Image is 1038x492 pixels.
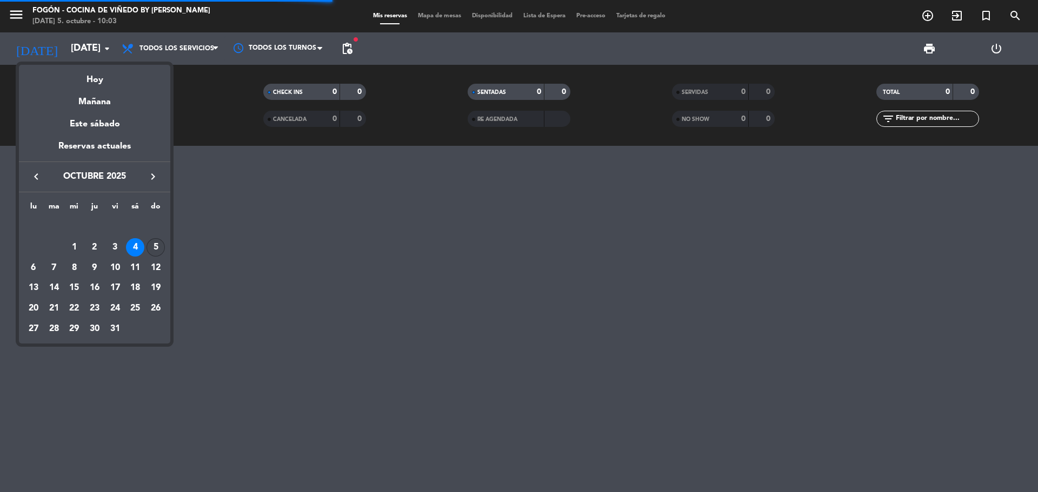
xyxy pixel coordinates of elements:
td: 25 de octubre de 2025 [125,298,146,319]
td: 13 de octubre de 2025 [23,278,44,298]
div: Reservas actuales [19,139,170,161]
div: 20 [24,299,43,318]
div: 23 [85,299,104,318]
td: 10 de octubre de 2025 [105,258,125,278]
td: 7 de octubre de 2025 [44,258,64,278]
div: 16 [85,279,104,297]
div: 8 [65,259,83,277]
div: 25 [126,299,144,318]
div: 26 [147,299,165,318]
td: 12 de octubre de 2025 [145,258,166,278]
td: 20 de octubre de 2025 [23,298,44,319]
div: 19 [147,279,165,297]
td: 22 de octubre de 2025 [64,298,84,319]
td: 26 de octubre de 2025 [145,298,166,319]
td: 30 de octubre de 2025 [84,319,105,339]
div: 2 [85,238,104,257]
div: 12 [147,259,165,277]
div: 6 [24,259,43,277]
td: 14 de octubre de 2025 [44,278,64,298]
td: 28 de octubre de 2025 [44,319,64,339]
td: 27 de octubre de 2025 [23,319,44,339]
td: OCT. [23,217,166,237]
td: 15 de octubre de 2025 [64,278,84,298]
td: 9 de octubre de 2025 [84,258,105,278]
div: 10 [106,259,124,277]
div: 14 [45,279,63,297]
th: martes [44,200,64,217]
td: 19 de octubre de 2025 [145,278,166,298]
td: 5 de octubre de 2025 [145,237,166,258]
td: 1 de octubre de 2025 [64,237,84,258]
td: 4 de octubre de 2025 [125,237,146,258]
div: 3 [106,238,124,257]
div: 29 [65,320,83,338]
td: 11 de octubre de 2025 [125,258,146,278]
span: octubre 2025 [46,170,143,184]
div: 30 [85,320,104,338]
td: 2 de octubre de 2025 [84,237,105,258]
div: 24 [106,299,124,318]
th: lunes [23,200,44,217]
th: domingo [145,200,166,217]
div: Mañana [19,87,170,109]
div: 1 [65,238,83,257]
td: 18 de octubre de 2025 [125,278,146,298]
td: 31 de octubre de 2025 [105,319,125,339]
div: 28 [45,320,63,338]
div: 4 [126,238,144,257]
td: 3 de octubre de 2025 [105,237,125,258]
td: 29 de octubre de 2025 [64,319,84,339]
i: keyboard_arrow_left [30,170,43,183]
div: Este sábado [19,109,170,139]
div: Hoy [19,65,170,87]
th: jueves [84,200,105,217]
div: 15 [65,279,83,297]
td: 24 de octubre de 2025 [105,298,125,319]
td: 21 de octubre de 2025 [44,298,64,319]
div: 21 [45,299,63,318]
div: 13 [24,279,43,297]
div: 22 [65,299,83,318]
div: 27 [24,320,43,338]
td: 17 de octubre de 2025 [105,278,125,298]
td: 8 de octubre de 2025 [64,258,84,278]
td: 6 de octubre de 2025 [23,258,44,278]
th: viernes [105,200,125,217]
div: 11 [126,259,144,277]
div: 18 [126,279,144,297]
div: 7 [45,259,63,277]
td: 23 de octubre de 2025 [84,298,105,319]
div: 5 [147,238,165,257]
td: 16 de octubre de 2025 [84,278,105,298]
div: 17 [106,279,124,297]
th: sábado [125,200,146,217]
div: 31 [106,320,124,338]
i: keyboard_arrow_right [147,170,159,183]
th: miércoles [64,200,84,217]
div: 9 [85,259,104,277]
